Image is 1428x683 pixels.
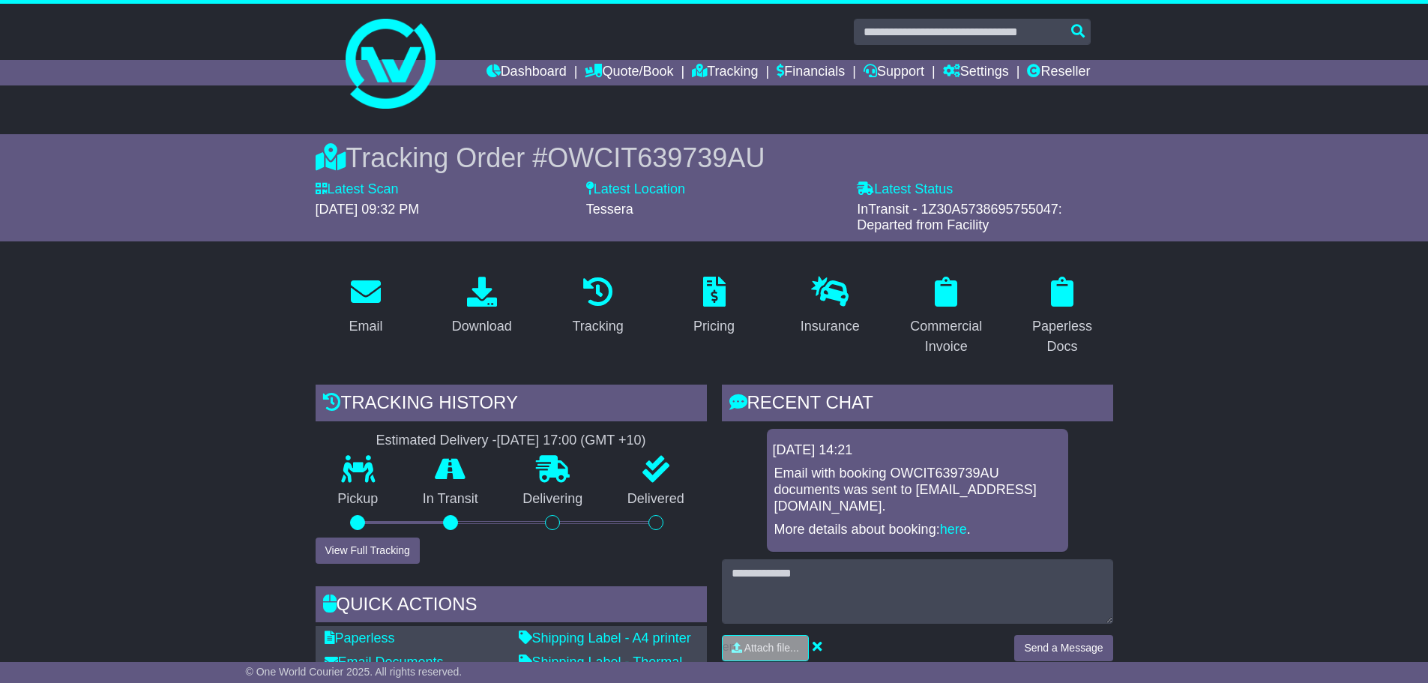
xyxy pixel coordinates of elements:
[452,316,512,337] div: Download
[316,433,707,449] div: Estimated Delivery -
[940,522,967,537] a: here
[586,202,633,217] span: Tessera
[857,202,1062,233] span: InTransit - 1Z30A5738695755047: Departed from Facility
[246,666,463,678] span: © One World Courier 2025. All rights reserved.
[1012,271,1113,362] a: Paperless Docs
[1014,635,1112,661] button: Send a Message
[857,181,953,198] label: Latest Status
[777,60,845,85] a: Financials
[605,491,707,508] p: Delivered
[316,538,420,564] button: View Full Tracking
[316,586,707,627] div: Quick Actions
[1022,316,1103,357] div: Paperless Docs
[896,271,997,362] a: Commercial Invoice
[791,271,870,342] a: Insurance
[501,491,606,508] p: Delivering
[316,181,399,198] label: Latest Scan
[325,655,444,670] a: Email Documents
[400,491,501,508] p: In Transit
[801,316,860,337] div: Insurance
[339,271,392,342] a: Email
[906,316,987,357] div: Commercial Invoice
[547,142,765,173] span: OWCIT639739AU
[486,60,567,85] a: Dashboard
[1027,60,1090,85] a: Reseller
[325,631,395,646] a: Paperless
[572,316,623,337] div: Tracking
[774,522,1061,538] p: More details about booking: .
[773,442,1062,459] div: [DATE] 14:21
[562,271,633,342] a: Tracking
[442,271,522,342] a: Download
[943,60,1009,85] a: Settings
[692,60,758,85] a: Tracking
[586,181,685,198] label: Latest Location
[497,433,646,449] div: [DATE] 17:00 (GMT +10)
[864,60,924,85] a: Support
[774,466,1061,514] p: Email with booking OWCIT639739AU documents was sent to [EMAIL_ADDRESS][DOMAIN_NAME].
[316,491,401,508] p: Pickup
[349,316,382,337] div: Email
[316,202,420,217] span: [DATE] 09:32 PM
[519,631,691,646] a: Shipping Label - A4 printer
[316,142,1113,174] div: Tracking Order #
[684,271,744,342] a: Pricing
[693,316,735,337] div: Pricing
[585,60,673,85] a: Quote/Book
[316,385,707,425] div: Tracking history
[722,385,1113,425] div: RECENT CHAT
